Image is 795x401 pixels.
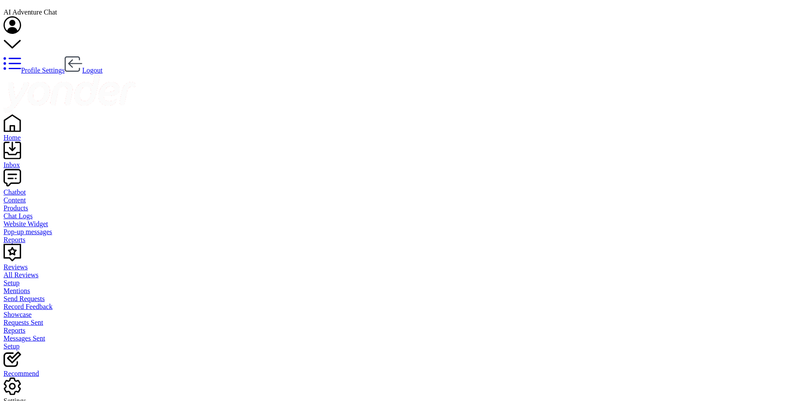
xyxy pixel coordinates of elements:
[4,180,791,196] a: Chatbot
[4,287,791,295] a: Mentions
[4,311,791,319] a: Showcase
[4,196,791,204] a: Content
[4,370,791,378] div: Recommend
[4,263,791,271] div: Reviews
[4,303,791,311] a: Record Feedback
[4,134,791,142] div: Home
[4,319,791,327] a: Requests Sent
[4,236,791,244] a: Reports
[4,342,791,350] a: Setup
[4,8,791,16] div: AI Adventure Chat
[4,362,791,378] a: Recommend
[65,66,102,74] a: Logout
[4,255,791,271] a: Reviews
[4,271,791,279] a: All Reviews
[4,295,791,303] a: Send Requests
[4,204,791,212] a: Products
[4,66,65,74] a: Profile Settings
[4,228,791,236] a: Pop-up messages
[4,279,791,287] a: Setup
[4,126,791,142] a: Home
[4,335,791,342] a: Messages Sent
[4,327,791,335] a: Reports
[4,161,791,169] div: Inbox
[4,74,135,113] img: yonder-white-logo.png
[4,188,791,196] div: Chatbot
[4,212,791,220] a: Chat Logs
[4,220,791,228] a: Website Widget
[4,153,791,169] a: Inbox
